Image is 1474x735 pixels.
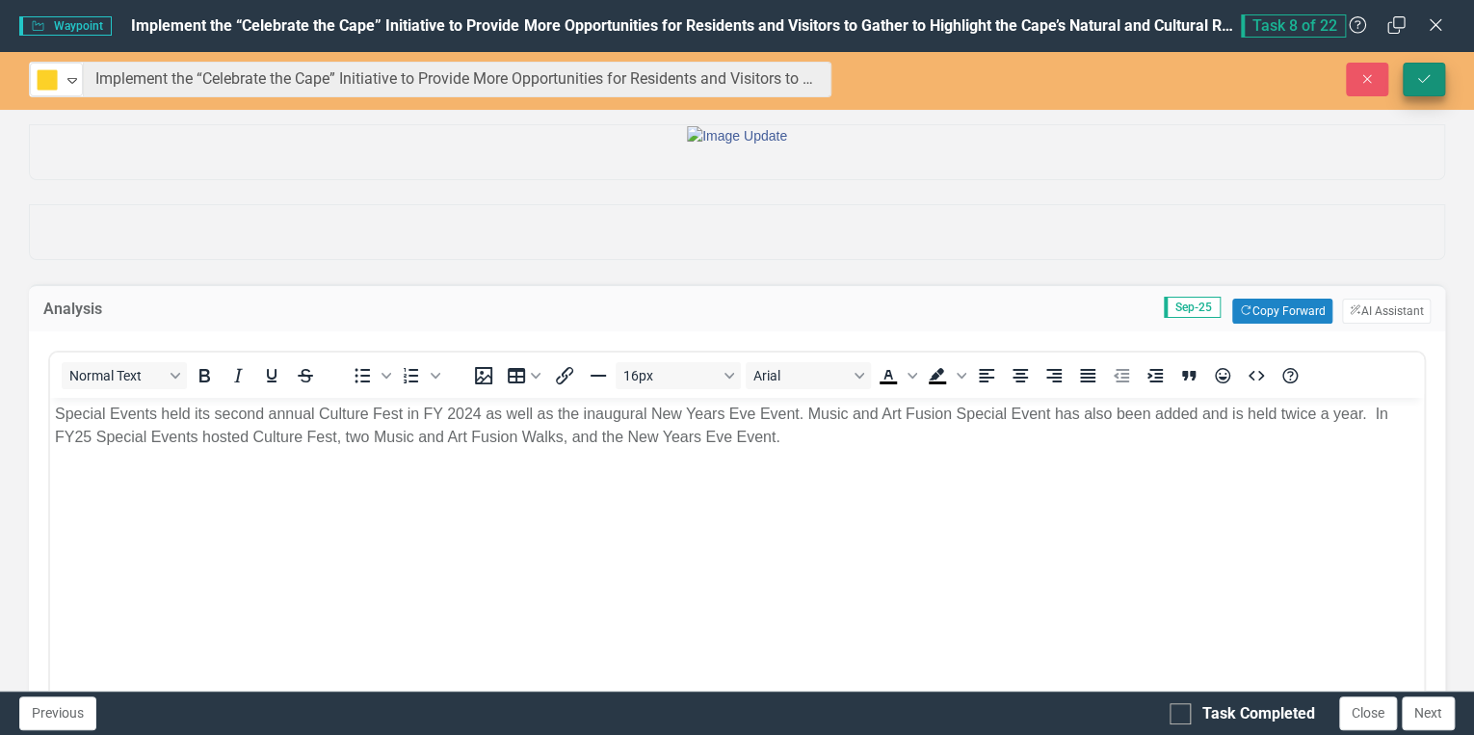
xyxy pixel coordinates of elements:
[1232,299,1331,324] button: Copy Forward
[687,126,787,145] img: Image Update
[1339,696,1397,730] button: Close
[753,368,848,383] span: Arial
[19,696,96,730] button: Previous
[1105,362,1138,389] button: Decrease indent
[1071,362,1104,389] button: Justify
[1402,696,1455,730] button: Next
[1164,297,1221,318] span: Sep-25
[255,362,288,389] button: Underline
[623,368,718,383] span: 16px
[1240,362,1273,389] button: HTML Editor
[616,362,741,389] button: Font size 16px
[50,398,1424,734] iframe: Rich Text Area
[1342,299,1431,324] button: AI Assistant
[222,362,254,389] button: Italic
[1274,362,1306,389] button: Help
[43,301,294,318] h3: Analysis
[1004,362,1037,389] button: Align center
[921,362,969,389] div: Background color Black
[1172,362,1205,389] button: Blockquote
[1202,703,1315,725] div: Task Completed
[62,362,187,389] button: Block Normal Text
[582,362,615,389] button: Horizontal line
[467,362,500,389] button: Insert image
[69,368,164,383] span: Normal Text
[970,362,1003,389] button: Align left
[746,362,871,389] button: Font Arial
[501,362,547,389] button: Table
[1206,362,1239,389] button: Emojis
[19,16,112,36] span: Waypoint
[395,362,443,389] div: Numbered list
[289,362,322,389] button: Strikethrough
[872,362,920,389] div: Text color Black
[188,362,221,389] button: Bold
[1139,362,1171,389] button: Increase indent
[1241,14,1346,38] span: Task 8 of 22
[548,362,581,389] button: Insert/edit link
[346,362,394,389] div: Bullet list
[1038,362,1070,389] button: Align right
[83,62,831,97] input: This field is required
[36,68,59,92] img: In Progress or Needs Work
